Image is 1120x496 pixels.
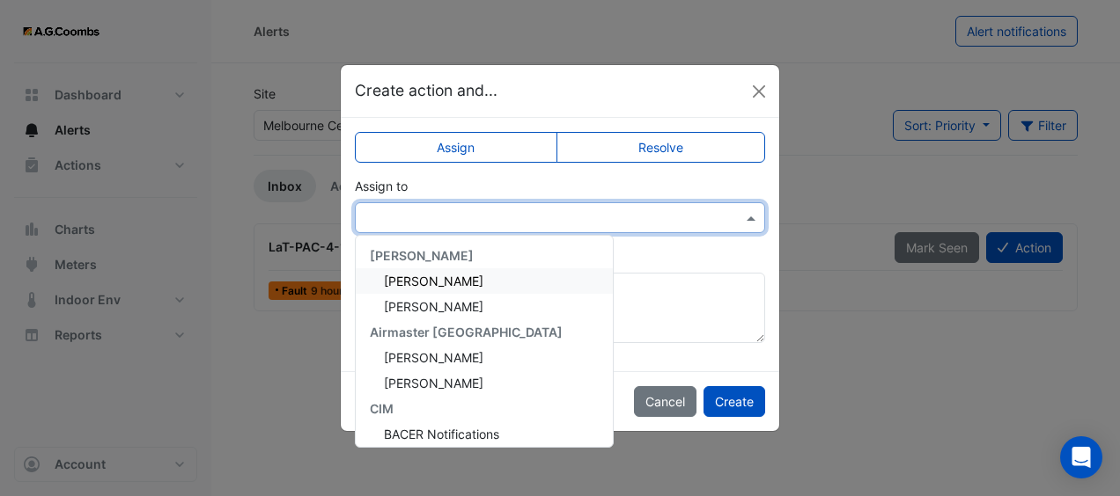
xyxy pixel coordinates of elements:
button: Close [746,78,772,105]
button: Cancel [634,386,696,417]
label: Assign to [355,177,408,195]
span: [PERSON_NAME] [384,350,483,365]
span: [PERSON_NAME] [370,248,474,263]
span: BACER Notifications [384,427,499,441]
span: [PERSON_NAME] [384,274,483,288]
h5: Create action and... [355,79,497,102]
span: [PERSON_NAME] [384,376,483,390]
div: Open Intercom Messenger [1060,436,1102,478]
span: [PERSON_NAME] [384,299,483,314]
span: Airmaster [GEOGRAPHIC_DATA] [370,325,563,339]
span: CIM [370,401,394,416]
label: Resolve [556,132,766,163]
div: Options List [356,236,613,447]
label: Assign [355,132,557,163]
button: Create [704,386,765,417]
